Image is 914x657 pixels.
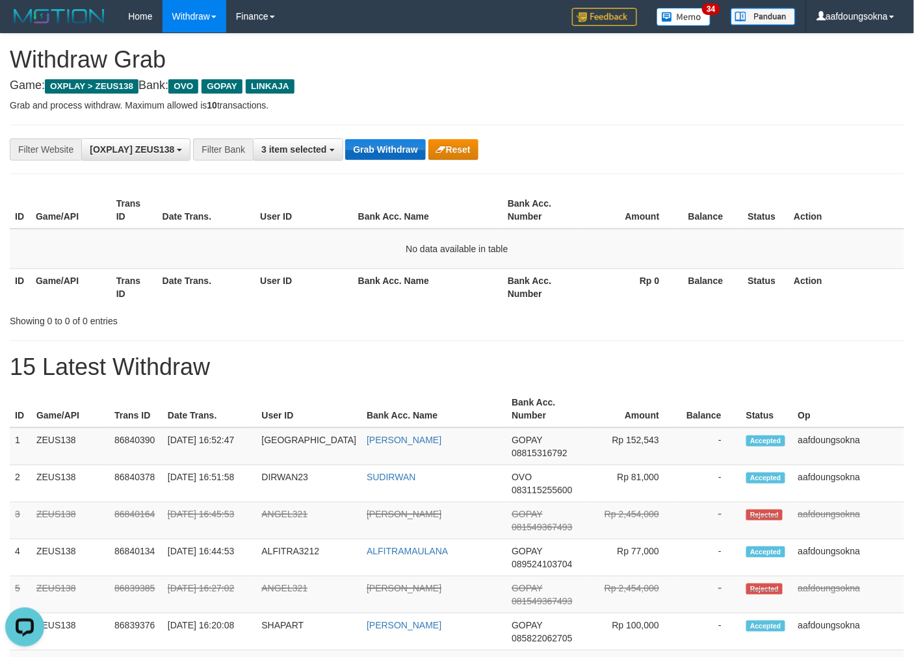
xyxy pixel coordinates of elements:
[512,522,572,532] span: Copy 081549367493 to clipboard
[746,547,785,558] span: Accepted
[345,139,425,160] button: Grab Withdraw
[31,192,111,229] th: Game/API
[207,100,217,110] strong: 10
[367,620,441,630] a: [PERSON_NAME]
[10,354,904,380] h1: 15 Latest Withdraw
[256,539,361,576] td: ALFITRA3212
[10,465,31,502] td: 2
[31,613,109,651] td: ZEUS138
[679,613,741,651] td: -
[512,620,542,630] span: GOPAY
[157,268,255,305] th: Date Trans.
[163,613,257,651] td: [DATE] 16:20:08
[793,428,904,465] td: aafdoungsokna
[367,435,441,445] a: [PERSON_NAME]
[586,391,679,428] th: Amount
[583,192,679,229] th: Amount
[353,192,503,229] th: Bank Acc. Name
[586,428,679,465] td: Rp 152,543
[256,502,361,539] td: ANGEL321
[109,391,163,428] th: Trans ID
[109,576,163,613] td: 86839385
[255,268,353,305] th: User ID
[679,428,741,465] td: -
[743,268,789,305] th: Status
[256,613,361,651] td: SHAPART
[679,268,743,305] th: Balance
[253,138,343,161] button: 3 item selected
[168,79,198,94] span: OVO
[10,576,31,613] td: 5
[31,465,109,502] td: ZEUS138
[361,391,506,428] th: Bank Acc. Name
[512,583,542,593] span: GOPAY
[157,192,255,229] th: Date Trans.
[702,3,720,15] span: 34
[512,472,532,482] span: OVO
[10,309,371,328] div: Showing 0 to 0 of 0 entries
[10,79,904,92] h4: Game: Bank:
[789,268,904,305] th: Action
[193,138,253,161] div: Filter Bank
[10,47,904,73] h1: Withdraw Grab
[367,509,441,519] a: [PERSON_NAME]
[31,268,111,305] th: Game/API
[111,268,157,305] th: Trans ID
[512,546,542,556] span: GOPAY
[679,192,743,229] th: Balance
[793,502,904,539] td: aafdoungsokna
[512,509,542,519] span: GOPAY
[81,138,190,161] button: [OXPLAY] ZEUS138
[10,6,109,26] img: MOTION_logo.png
[31,391,109,428] th: Game/API
[246,79,294,94] span: LINKAJA
[256,428,361,465] td: [GEOGRAPHIC_DATA]
[679,576,741,613] td: -
[367,546,448,556] a: ALFITRAMAULANA
[10,138,81,161] div: Filter Website
[163,428,257,465] td: [DATE] 16:52:47
[793,539,904,576] td: aafdoungsokna
[45,79,138,94] span: OXPLAY > ZEUS138
[31,539,109,576] td: ZEUS138
[163,576,257,613] td: [DATE] 16:27:02
[367,472,415,482] a: SUDIRWAN
[743,192,789,229] th: Status
[503,192,583,229] th: Bank Acc. Number
[512,435,542,445] span: GOPAY
[367,583,441,593] a: [PERSON_NAME]
[10,539,31,576] td: 4
[789,192,904,229] th: Action
[261,144,326,155] span: 3 item selected
[746,621,785,632] span: Accepted
[583,268,679,305] th: Rp 0
[512,559,572,569] span: Copy 089524103704 to clipboard
[657,8,711,26] img: Button%20Memo.svg
[256,576,361,613] td: ANGEL321
[163,539,257,576] td: [DATE] 16:44:53
[31,502,109,539] td: ZEUS138
[109,613,163,651] td: 86839376
[10,268,31,305] th: ID
[202,79,242,94] span: GOPAY
[109,502,163,539] td: 86840164
[163,391,257,428] th: Date Trans.
[10,428,31,465] td: 1
[572,8,637,26] img: Feedback.jpg
[512,448,568,458] span: Copy 08815316792 to clipboard
[586,576,679,613] td: Rp 2,454,000
[586,539,679,576] td: Rp 77,000
[512,596,572,606] span: Copy 081549367493 to clipboard
[746,472,785,483] span: Accepted
[10,502,31,539] td: 3
[10,99,904,112] p: Grab and process withdraw. Maximum allowed is transactions.
[586,502,679,539] td: Rp 2,454,000
[793,613,904,651] td: aafdoungsokna
[31,428,109,465] td: ZEUS138
[10,192,31,229] th: ID
[746,435,785,446] span: Accepted
[109,465,163,502] td: 86840378
[255,192,353,229] th: User ID
[746,509,783,521] span: Rejected
[586,465,679,502] td: Rp 81,000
